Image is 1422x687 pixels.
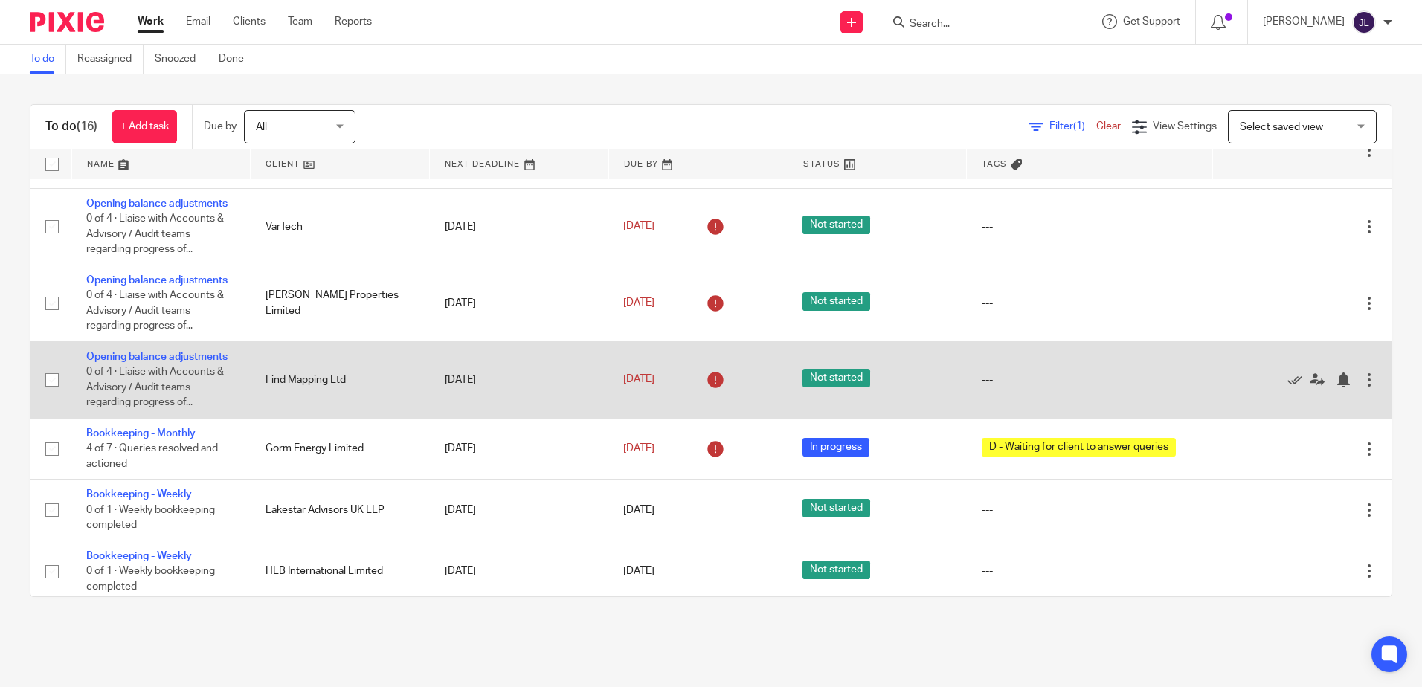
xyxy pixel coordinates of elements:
[430,265,609,341] td: [DATE]
[802,438,869,457] span: In progress
[908,18,1042,31] input: Search
[1287,372,1310,387] a: Mark as done
[1352,10,1376,34] img: svg%3E
[204,119,237,134] p: Due by
[982,372,1197,387] div: ---
[86,428,196,439] a: Bookkeeping - Monthly
[86,290,224,331] span: 0 of 4 · Liaise with Accounts & Advisory / Audit teams regarding progress of...
[982,160,1007,168] span: Tags
[45,119,97,135] h1: To do
[802,561,870,579] span: Not started
[623,505,654,515] span: [DATE]
[982,564,1197,578] div: ---
[112,110,177,143] a: + Add task
[77,45,144,74] a: Reassigned
[251,265,430,341] td: [PERSON_NAME] Properties Limited
[1123,16,1180,27] span: Get Support
[86,566,215,592] span: 0 of 1 · Weekly bookkeeping completed
[86,213,224,254] span: 0 of 4 · Liaise with Accounts & Advisory / Audit teams regarding progress of...
[1073,121,1085,132] span: (1)
[251,418,430,479] td: Gorm Energy Limited
[288,14,312,29] a: Team
[623,566,654,576] span: [DATE]
[623,375,654,385] span: [DATE]
[982,438,1176,457] span: D - Waiting for client to answer queries
[802,369,870,387] span: Not started
[623,298,654,309] span: [DATE]
[30,12,104,32] img: Pixie
[1153,121,1217,132] span: View Settings
[1049,121,1096,132] span: Filter
[233,14,266,29] a: Clients
[86,199,228,209] a: Opening balance adjustments
[1096,121,1121,132] a: Clear
[430,480,609,541] td: [DATE]
[77,120,97,132] span: (16)
[251,341,430,418] td: Find Mapping Ltd
[155,45,207,74] a: Snoozed
[802,216,870,234] span: Not started
[186,14,210,29] a: Email
[430,341,609,418] td: [DATE]
[623,443,654,454] span: [DATE]
[86,489,192,500] a: Bookkeeping - Weekly
[138,14,164,29] a: Work
[1263,14,1345,29] p: [PERSON_NAME]
[251,480,430,541] td: Lakestar Advisors UK LLP
[86,443,218,469] span: 4 of 7 · Queries resolved and actioned
[251,541,430,601] td: HLB International Limited
[256,122,267,132] span: All
[1240,122,1323,132] span: Select saved view
[251,188,430,265] td: VarTech
[86,275,228,286] a: Opening balance adjustments
[86,367,224,407] span: 0 of 4 · Liaise with Accounts & Advisory / Audit teams regarding progress of...
[30,45,66,74] a: To do
[86,551,192,561] a: Bookkeeping - Weekly
[802,292,870,311] span: Not started
[982,219,1197,234] div: ---
[219,45,255,74] a: Done
[430,418,609,479] td: [DATE]
[430,188,609,265] td: [DATE]
[982,503,1197,517] div: ---
[430,541,609,601] td: [DATE]
[802,499,870,517] span: Not started
[623,222,654,232] span: [DATE]
[982,296,1197,311] div: ---
[86,352,228,362] a: Opening balance adjustments
[335,14,372,29] a: Reports
[86,505,215,531] span: 0 of 1 · Weekly bookkeeping completed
